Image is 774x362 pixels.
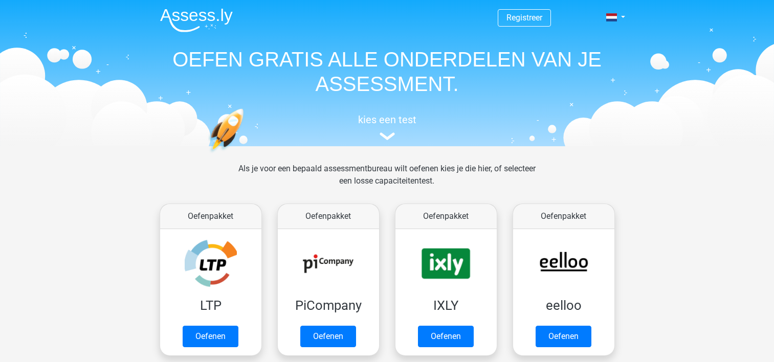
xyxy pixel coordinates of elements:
[152,114,623,141] a: kies een test
[152,47,623,96] h1: OEFEN GRATIS ALLE ONDERDELEN VAN JE ASSESSMENT.
[506,13,542,22] a: Registreer
[208,108,283,201] img: oefenen
[380,132,395,140] img: assessment
[160,8,233,32] img: Assessly
[183,326,238,347] a: Oefenen
[300,326,356,347] a: Oefenen
[152,114,623,126] h5: kies een test
[536,326,591,347] a: Oefenen
[230,163,544,199] div: Als je voor een bepaald assessmentbureau wilt oefenen kies je die hier, of selecteer een losse ca...
[418,326,474,347] a: Oefenen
